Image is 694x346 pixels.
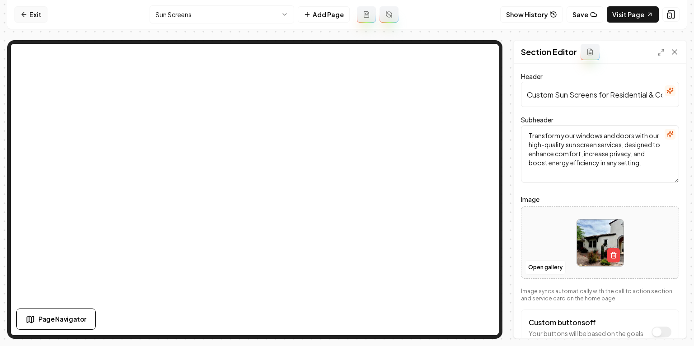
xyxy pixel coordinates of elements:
button: Open gallery [525,260,566,275]
button: Show History [500,6,563,23]
button: Save [567,6,603,23]
button: Page Navigator [16,309,96,330]
button: Regenerate page [380,6,399,23]
a: Visit Page [607,6,659,23]
button: Add Page [298,6,350,23]
label: Image [521,194,679,205]
button: Add admin page prompt [357,6,376,23]
img: image [577,220,624,266]
input: Header [521,82,679,107]
label: Custom buttons off [529,318,596,327]
p: Image syncs automatically with the call to action section and service card on the home page. [521,288,679,302]
span: Page Navigator [38,314,86,324]
label: Subheader [521,116,553,124]
button: Add admin section prompt [581,44,600,60]
a: Exit [14,6,47,23]
label: Header [521,72,543,80]
h2: Section Editor [521,46,577,58]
